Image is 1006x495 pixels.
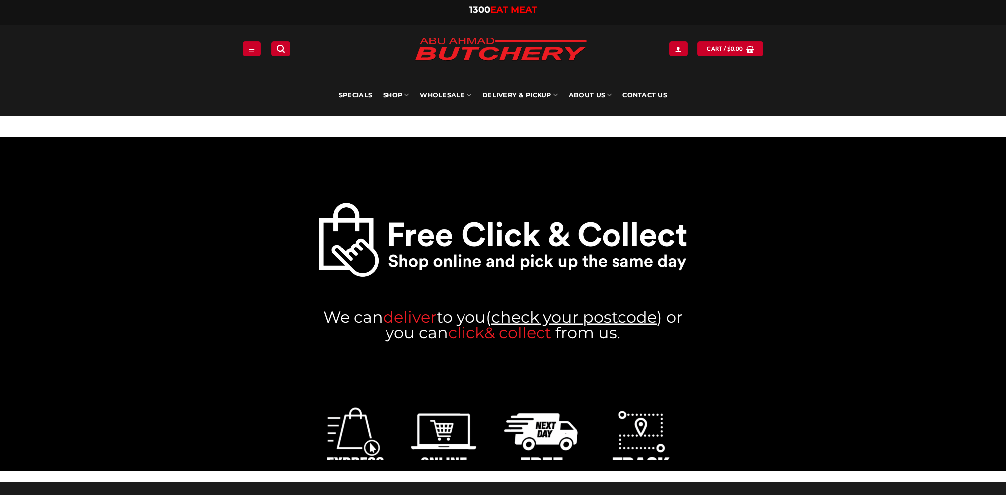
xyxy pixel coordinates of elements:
[482,75,558,116] a: Delivery & Pickup
[484,323,536,342] a: & colle
[490,4,537,15] span: EAT MEAT
[383,75,409,116] a: SHOP
[669,41,687,56] a: Login
[469,4,537,15] a: 1300EAT MEAT
[318,201,688,278] a: Abu-Ahmad-Butchery-Sydney-Online-Halal-Butcher-click and collect your meat punchbowl
[420,75,471,116] a: Wholesale
[318,309,688,340] h3: We can ( ) or you can from us.
[727,44,731,53] span: $
[318,201,688,278] img: Abu Ahmad Butchery Punchbowl
[697,41,763,56] a: View cart
[707,44,743,53] span: Cart /
[271,41,290,56] a: Search
[243,41,261,56] a: Menu
[448,323,484,342] a: click
[569,75,612,116] a: About Us
[727,45,743,52] bdi: 0.00
[406,31,595,69] img: Abu Ahmad Butchery
[622,75,667,116] a: Contact Us
[339,75,372,116] a: Specials
[536,323,551,342] a: ct
[469,4,490,15] span: 1300
[383,307,437,326] span: deliver
[383,307,486,326] a: deliverto you
[491,307,657,326] a: check your postcode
